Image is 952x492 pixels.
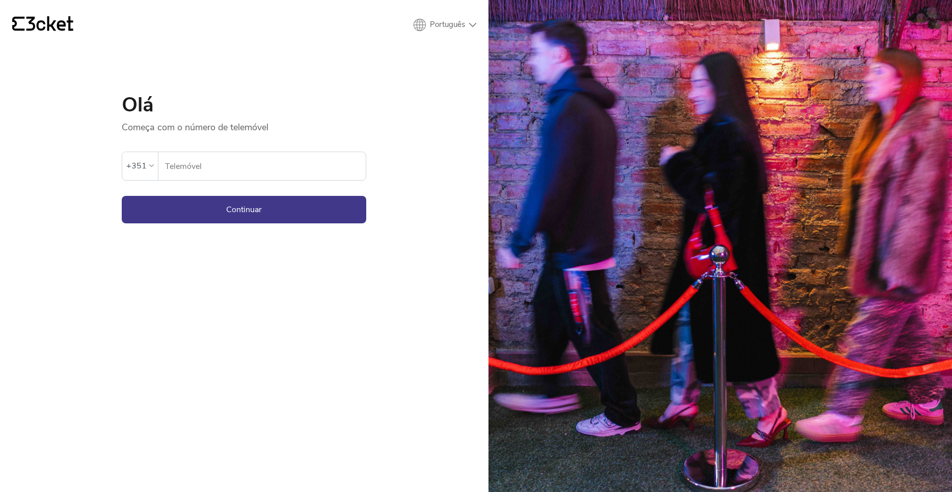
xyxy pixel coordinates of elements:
[12,17,24,31] g: {' '}
[12,16,73,34] a: {' '}
[122,115,366,133] p: Começa com o número de telemóvel
[158,152,366,181] label: Telemóvel
[126,158,147,173] div: +351
[122,196,366,223] button: Continuar
[122,95,366,115] h1: Olá
[165,152,366,180] input: Telemóvel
